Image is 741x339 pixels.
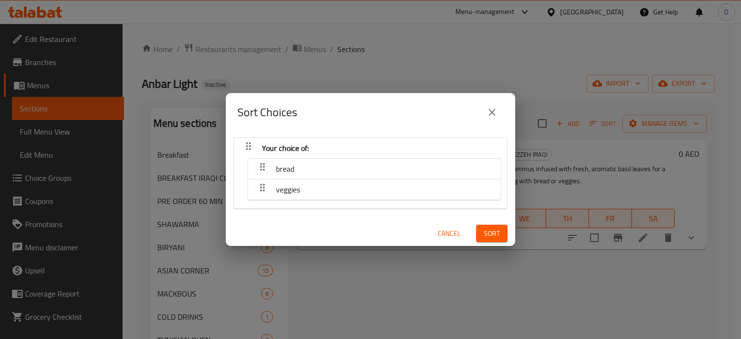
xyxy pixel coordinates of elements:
[248,179,501,200] div: veggies
[438,228,461,240] span: Cancel
[480,101,504,124] button: close
[240,140,501,156] button: Your choice of:
[434,225,465,243] button: Cancel
[276,162,294,176] span: bread
[248,159,501,179] div: bread
[254,181,495,198] button: veggies
[254,161,495,177] button: bread
[476,225,508,243] button: Sort
[276,182,300,197] span: veggies
[237,105,297,120] h2: Sort Choices
[484,228,500,240] span: Sort
[262,141,309,155] span: Your choice of:
[234,138,507,209] div: Your choice of:breadveggies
